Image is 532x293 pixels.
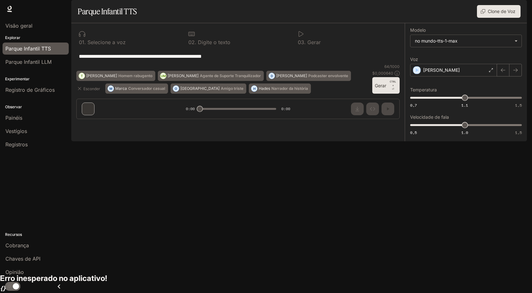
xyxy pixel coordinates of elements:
[515,103,522,108] font: 1,5
[266,71,351,81] button: D[PERSON_NAME]Podcaster envolvente
[461,103,468,108] font: 1.1
[375,83,386,88] font: Gerar
[168,73,199,78] font: [PERSON_NAME]
[410,35,521,47] div: no mundo-tts-1-max
[87,39,126,45] font: Selecione a voz
[410,87,437,92] font: Temperatura
[390,80,396,87] font: CTRL +
[392,88,394,90] font: ⏎
[192,39,195,45] font: 2
[410,130,417,135] font: 0,5
[161,74,166,78] font: UM
[301,39,304,45] font: 3
[118,73,152,78] font: Homem rabugento
[390,64,400,69] font: 1000
[115,86,127,91] font: Marca
[253,87,255,90] font: H
[76,71,155,81] button: T[PERSON_NAME]Homem rabugento
[384,64,389,69] font: 64
[78,7,137,16] font: Parque Infantil TTS
[415,38,458,43] font: no mundo-tts-1-max
[81,74,83,78] font: T
[79,39,82,45] font: 0
[488,9,515,14] font: Clone de Voz
[375,71,393,76] font: 0,000640
[158,71,264,81] button: UM[PERSON_NAME]Agente de Suporte Tranquilizador
[461,130,468,135] font: 1.0
[128,86,165,91] font: Conversador casual
[221,86,243,91] font: Amigo triste
[249,83,311,94] button: HHadesNarrador da história
[515,130,522,135] font: 1,5
[195,39,196,45] font: .
[82,39,84,45] font: 1
[271,86,308,91] font: Narrador da história
[175,87,177,90] font: O
[76,83,103,94] button: Esconder
[109,87,112,90] font: M
[188,39,192,45] font: 0
[276,73,307,78] font: [PERSON_NAME]
[410,103,417,108] font: 0,7
[389,64,390,69] font: /
[200,73,261,78] font: Agente de Suporte Tranquilizador
[198,39,230,45] font: Digite o texto
[171,83,246,94] button: O[GEOGRAPHIC_DATA]Amigo triste
[410,57,418,62] font: Voz
[84,39,86,45] font: .
[304,39,306,45] font: .
[298,39,301,45] font: 0
[271,74,273,78] font: D
[410,27,426,33] font: Modelo
[477,5,521,18] button: Clone de Voz
[83,86,100,91] font: Esconder
[372,77,400,94] button: GerarCTRL +⏎
[180,86,220,91] font: [GEOGRAPHIC_DATA]
[307,39,321,45] font: Gerar
[410,114,449,120] font: Velocidade de fala
[86,73,117,78] font: [PERSON_NAME]
[259,86,270,91] font: Hades
[372,71,375,76] font: $
[105,83,168,94] button: MMarcaConversador casual
[308,73,348,78] font: Podcaster envolvente
[423,67,460,73] font: [PERSON_NAME]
